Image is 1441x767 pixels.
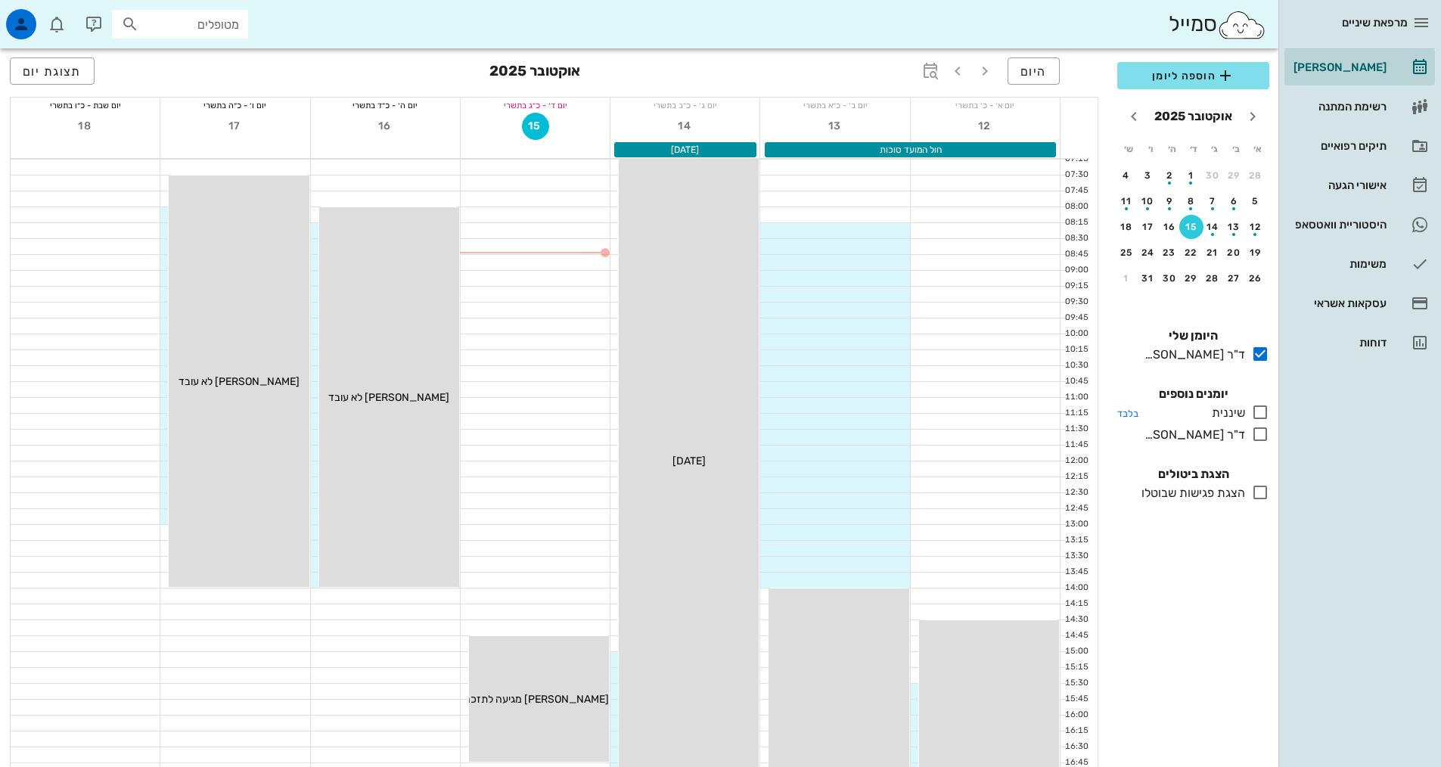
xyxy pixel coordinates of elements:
[1284,206,1435,243] a: היסטוריית וואטסאפ
[522,113,549,140] button: 15
[1206,404,1245,422] div: שיננית
[1061,741,1092,753] div: 16:30
[1114,163,1138,188] button: 4
[1157,189,1182,213] button: 9
[1239,103,1266,130] button: חודש שעבר
[1061,200,1092,213] div: 08:00
[1061,598,1092,610] div: 14:15
[1136,241,1160,265] button: 24
[328,391,449,404] span: [PERSON_NAME] לא עובד
[1061,185,1092,197] div: 07:45
[610,98,759,113] div: יום ג׳ - כ״ב בתשרי
[672,120,699,132] span: 14
[1114,273,1138,284] div: 1
[1138,426,1245,444] div: ד"ר [PERSON_NAME]
[971,120,998,132] span: 12
[1008,57,1060,85] button: היום
[1284,128,1435,164] a: תיקים רפואיים
[1244,241,1268,265] button: 19
[1129,67,1257,85] span: הוספה ליומן
[1157,163,1182,188] button: 2
[1061,359,1092,372] div: 10:30
[1117,385,1269,403] h4: יומנים נוספים
[1136,215,1160,239] button: 17
[1061,391,1092,404] div: 11:00
[1157,247,1182,258] div: 23
[1061,693,1092,706] div: 15:45
[1136,196,1160,206] div: 10
[1061,518,1092,531] div: 13:00
[222,120,249,132] span: 17
[1290,297,1387,309] div: עסקאות אשראי
[1061,486,1092,499] div: 12:30
[1244,189,1268,213] button: 5
[1061,661,1092,674] div: 15:15
[1244,247,1268,258] div: 19
[1222,170,1247,181] div: 29
[1136,273,1160,284] div: 31
[1061,264,1092,277] div: 09:00
[1342,16,1408,29] span: מרפאת שיניים
[1179,247,1203,258] div: 22
[671,144,699,155] span: [DATE]
[1114,196,1138,206] div: 11
[523,120,548,132] span: 15
[1179,215,1203,239] button: 15
[179,375,300,388] span: [PERSON_NAME] לא עובד
[1179,189,1203,213] button: 8
[1244,273,1268,284] div: 26
[1290,337,1387,349] div: דוחות
[1138,346,1245,364] div: ד"ר [PERSON_NAME]
[1136,247,1160,258] div: 24
[1290,258,1387,270] div: משימות
[672,455,706,467] span: [DATE]
[1157,215,1182,239] button: 16
[1222,163,1247,188] button: 29
[1200,215,1225,239] button: 14
[1244,170,1268,181] div: 28
[371,120,399,132] span: 16
[1114,247,1138,258] div: 25
[72,113,99,140] button: 18
[1200,189,1225,213] button: 7
[1157,196,1182,206] div: 9
[971,113,998,140] button: 12
[1200,163,1225,188] button: 30
[1244,266,1268,290] button: 26
[1284,246,1435,282] a: משימות
[1222,222,1247,232] div: 13
[1061,629,1092,642] div: 14:45
[1117,62,1269,89] button: הוספה ליומן
[672,113,699,140] button: 14
[1179,273,1203,284] div: 29
[1061,280,1092,293] div: 09:15
[1136,266,1160,290] button: 31
[1061,566,1092,579] div: 13:45
[1061,455,1092,467] div: 12:00
[1117,327,1269,345] h4: היומן שלי
[461,98,610,113] div: יום ד׳ - כ״ג בתשרי
[911,98,1060,113] div: יום א׳ - כ׳ בתשרי
[371,113,399,140] button: 16
[45,12,54,21] span: תג
[1157,222,1182,232] div: 16
[1140,136,1160,162] th: ו׳
[1200,222,1225,232] div: 14
[1148,101,1238,132] button: אוקטובר 2025
[760,98,909,113] div: יום ב׳ - כ״א בתשרי
[1290,179,1387,191] div: אישורי הגעה
[1061,725,1092,737] div: 16:15
[1114,189,1138,213] button: 11
[880,144,942,155] span: חול המועד סוכות
[1061,534,1092,547] div: 13:15
[1284,49,1435,85] a: [PERSON_NAME]
[1248,136,1268,162] th: א׳
[1061,248,1092,261] div: 08:45
[1222,215,1247,239] button: 13
[1061,328,1092,340] div: 10:00
[1222,247,1247,258] div: 20
[1222,196,1247,206] div: 6
[1157,170,1182,181] div: 2
[1136,222,1160,232] div: 17
[23,64,82,79] span: תצוגת יום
